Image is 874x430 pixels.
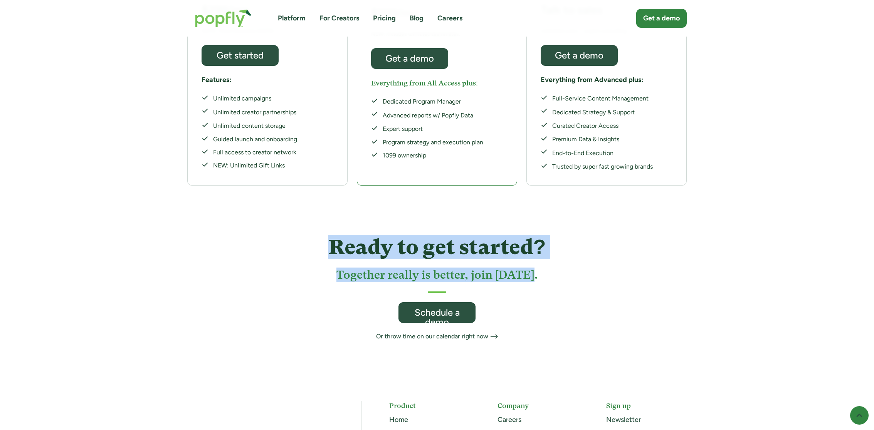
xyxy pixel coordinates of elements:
a: For Creators [319,13,359,23]
div: Unlimited campaigns [213,94,297,103]
div: Get started [208,50,272,60]
div: Unlimited creator partnerships [213,107,297,117]
div: Get a demo [378,54,441,63]
a: home [187,2,259,35]
a: Careers [437,13,462,23]
div: Or throw time on our calendar right now [376,332,488,341]
div: Curated Creator Access [552,122,653,130]
div: Dedicated Program Manager [383,97,483,106]
div: Premium Data & Insights [552,135,653,144]
h5: Company [498,401,578,410]
h3: Together really is better, join [DATE]. [336,268,538,282]
div: Expert support [383,125,483,133]
a: Or throw time on our calendar right now [376,332,498,341]
h5: Sign up [606,401,687,410]
a: Blog [410,13,424,23]
div: Full-Service Content Management [552,94,653,103]
div: Trusted by super fast growing brands [552,162,653,171]
div: 1099 ownership [383,151,483,160]
div: Get a demo [548,50,611,60]
div: End-to-End Execution [552,148,653,158]
a: Get a demo [541,45,618,66]
div: NEW: Unlimited Gift Links [213,161,297,170]
div: Get a demo [643,13,680,23]
a: Careers [498,415,521,424]
div: Unlimited content storage [213,122,297,130]
a: Get a demo [371,48,448,69]
a: Get a demo [636,9,687,28]
h5: Everything from All Access plus: [371,78,478,88]
h5: Product [389,401,470,410]
div: Advanced reports w/ Popfly Data [383,110,483,120]
a: Schedule a demo [398,302,476,323]
div: Dedicated Strategy & Support [552,107,653,117]
h5: Features: [202,75,231,85]
a: Home [389,415,408,424]
div: Full access to creator network [213,148,297,157]
div: Program strategy and execution plan [383,138,483,147]
div: Schedule a demo [405,308,469,327]
h5: Everything from Advanced plus: [541,75,643,85]
a: Platform [278,13,306,23]
a: Newsletter [606,415,641,424]
a: Get started [202,45,279,66]
div: Guided launch and onboarding [213,135,297,144]
h4: Ready to get started? [328,236,546,258]
a: Pricing [373,13,396,23]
